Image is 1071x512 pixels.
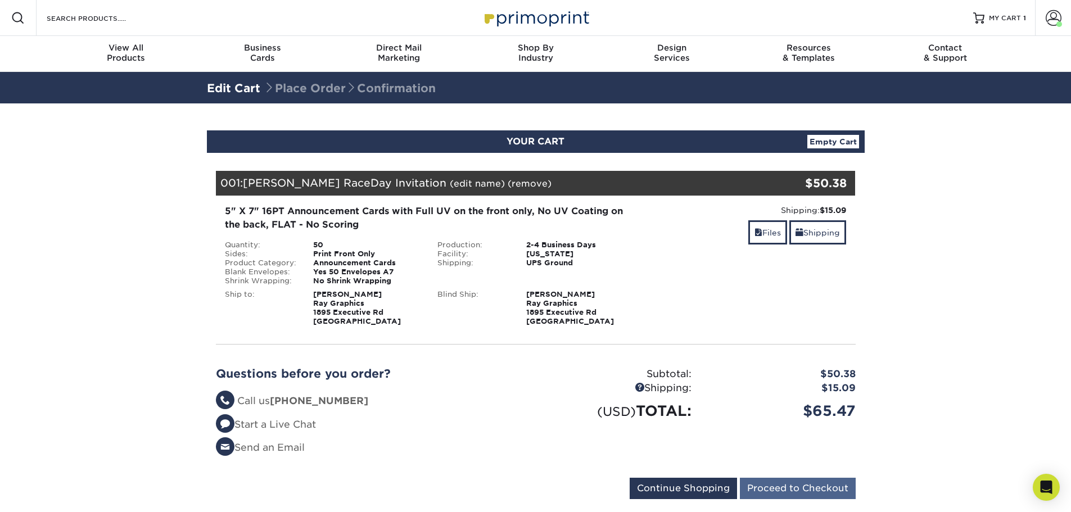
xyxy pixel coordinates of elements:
div: $15.09 [700,381,864,396]
div: Blank Envelopes: [216,268,305,277]
div: Industry [467,43,604,63]
div: Services [604,43,740,63]
div: & Templates [740,43,877,63]
span: Design [604,43,740,53]
span: shipping [796,228,803,237]
div: Production: [429,241,518,250]
span: 1 [1023,14,1026,22]
div: Sides: [216,250,305,259]
small: (USD) [597,404,636,419]
span: Business [194,43,331,53]
div: 2-4 Business Days [518,241,642,250]
a: Shipping [789,220,846,244]
div: Yes 50 Envelopes A7 [305,268,429,277]
div: 001: [216,171,749,196]
a: Files [748,220,787,244]
strong: $15.09 [820,206,846,215]
a: Resources& Templates [740,36,877,72]
a: View AllProducts [58,36,195,72]
h2: Questions before you order? [216,367,527,380]
a: (remove) [508,178,552,189]
div: 50 [305,241,429,250]
div: $50.38 [749,175,847,192]
a: Shop ByIndustry [467,36,604,72]
span: YOUR CART [507,136,564,147]
span: files [754,228,762,237]
span: Direct Mail [331,43,467,53]
div: TOTAL: [536,400,700,422]
strong: [PERSON_NAME] Ray Graphics 1895 Executive Rd [GEOGRAPHIC_DATA] [313,290,401,325]
div: Cards [194,43,331,63]
div: 5" X 7" 16PT Announcement Cards with Full UV on the front only, No UV Coating on the back, FLAT -... [225,205,634,232]
div: Print Front Only [305,250,429,259]
div: Ship to: [216,290,305,326]
div: Subtotal: [536,367,700,382]
div: [US_STATE] [518,250,642,259]
div: Shipping: [536,381,700,396]
div: Facility: [429,250,518,259]
span: Place Order Confirmation [264,81,436,95]
span: Resources [740,43,877,53]
div: Blind Ship: [429,290,518,326]
a: Start a Live Chat [216,419,316,430]
span: View All [58,43,195,53]
a: (edit name) [450,178,505,189]
div: Announcement Cards [305,259,429,268]
input: Continue Shopping [630,478,737,499]
div: Shipping: [429,259,518,268]
img: Primoprint [480,6,592,30]
div: Shrink Wrapping: [216,277,305,286]
div: & Support [877,43,1014,63]
li: Call us [216,394,527,409]
div: $65.47 [700,400,864,422]
span: MY CART [989,13,1021,23]
span: Shop By [467,43,604,53]
div: Product Category: [216,259,305,268]
div: $50.38 [700,367,864,382]
a: BusinessCards [194,36,331,72]
input: SEARCH PRODUCTS..... [46,11,155,25]
div: Quantity: [216,241,305,250]
div: Shipping: [650,205,847,216]
a: Contact& Support [877,36,1014,72]
a: Edit Cart [207,81,260,95]
input: Proceed to Checkout [740,478,856,499]
div: Marketing [331,43,467,63]
div: No Shrink Wrapping [305,277,429,286]
span: Contact [877,43,1014,53]
div: UPS Ground [518,259,642,268]
strong: [PERSON_NAME] Ray Graphics 1895 Executive Rd [GEOGRAPHIC_DATA] [526,290,614,325]
a: DesignServices [604,36,740,72]
a: Send an Email [216,442,305,453]
div: Products [58,43,195,63]
div: Open Intercom Messenger [1033,474,1060,501]
a: Empty Cart [807,135,859,148]
strong: [PHONE_NUMBER] [270,395,368,406]
a: Direct MailMarketing [331,36,467,72]
span: [PERSON_NAME] RaceDay Invitation [243,176,446,189]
